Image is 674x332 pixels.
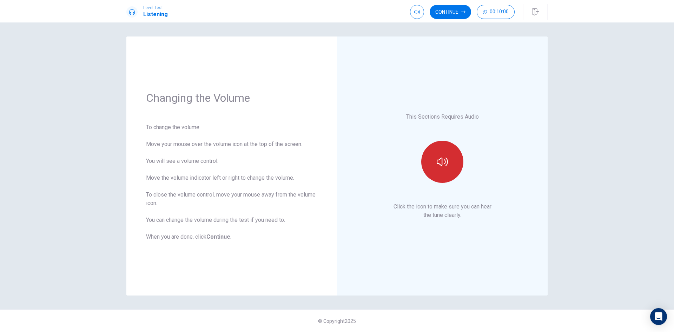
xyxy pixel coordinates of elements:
[650,308,667,325] div: Open Intercom Messenger
[490,9,509,15] span: 00:10:00
[406,113,479,121] p: This Sections Requires Audio
[146,91,317,105] h1: Changing the Volume
[206,233,230,240] b: Continue
[477,5,515,19] button: 00:10:00
[430,5,471,19] button: Continue
[394,202,491,219] p: Click the icon to make sure you can hear the tune clearly.
[146,123,317,241] div: To change the volume: Move your mouse over the volume icon at the top of the screen. You will see...
[143,10,168,19] h1: Listening
[318,318,356,324] span: © Copyright 2025
[143,5,168,10] span: Level Test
